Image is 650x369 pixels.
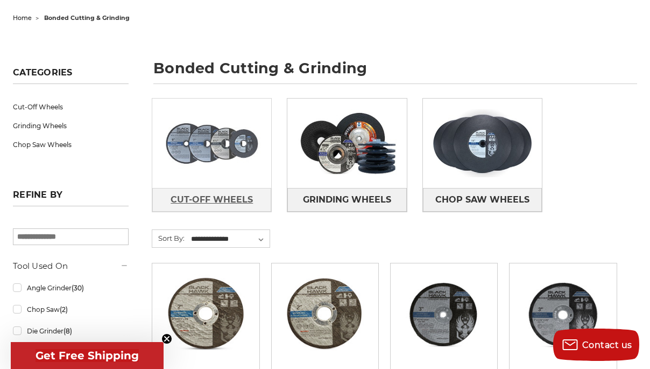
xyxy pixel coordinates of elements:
span: Contact us [582,340,632,350]
button: Close teaser [161,333,172,344]
img: Chop Saw Wheels [423,102,542,185]
label: Sort By: [152,230,185,246]
img: Cut-Off Wheels [152,102,271,185]
span: bonded cutting & grinding [44,14,130,22]
a: Angle Grinder [13,279,129,297]
a: Cut-Off Wheels [152,188,271,212]
a: Grinding Wheels [13,116,129,135]
img: 3" x 1/16" x 3/8" Cutting Disc [517,271,609,357]
span: (8) [63,327,72,335]
span: Get Free Shipping [36,349,139,362]
h5: Refine by [13,190,129,206]
a: Cut-Off Wheels [13,98,129,116]
span: Grinding Wheels [303,191,391,209]
a: Chop Saw Wheels [423,188,542,212]
img: 3” x .0625” x 1/4” Die Grinder Cut-Off Wheels by Black Hawk Abrasives [398,271,490,357]
a: Grinding Wheels [287,188,406,212]
div: Get Free ShippingClose teaser [11,342,164,369]
img: Grinding Wheels [287,102,406,185]
a: home [13,14,32,22]
span: Chop Saw Wheels [435,191,529,209]
button: Contact us [553,329,639,361]
h1: bonded cutting & grinding [153,61,637,84]
span: Cut-Off Wheels [171,191,253,209]
a: Die Grinder [13,322,129,340]
h5: Categories [13,67,129,84]
a: Chop Saw [13,300,129,319]
img: 2" x 1/16" x 3/8" Cut Off Wheel [160,271,251,357]
span: (30) [72,284,84,292]
select: Sort By: [189,231,270,247]
h5: Tool Used On [13,260,129,273]
img: 2" x 1/32" x 3/8" Cut Off Wheel [279,271,371,357]
span: (2) [60,305,68,314]
a: Chop Saw Wheels [13,135,129,154]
